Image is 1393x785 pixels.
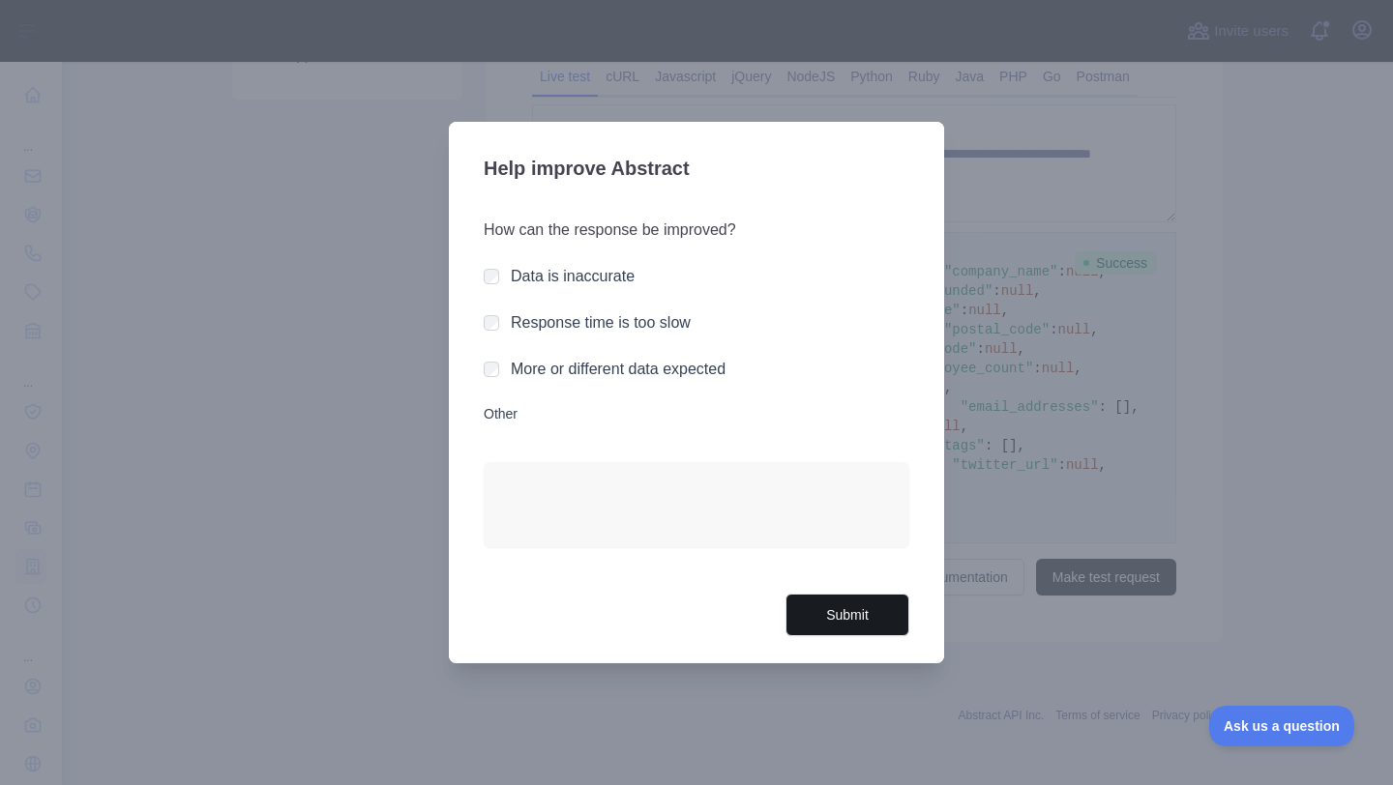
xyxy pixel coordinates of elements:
label: Other [484,404,909,423]
h3: How can the response be improved? [484,218,909,242]
button: Submit [785,594,909,637]
label: Response time is too slow [511,314,691,331]
h3: Help improve Abstract [484,145,909,195]
iframe: Toggle Customer Support [1209,706,1354,746]
label: More or different data expected [511,361,726,377]
label: Data is inaccurate [511,268,635,284]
